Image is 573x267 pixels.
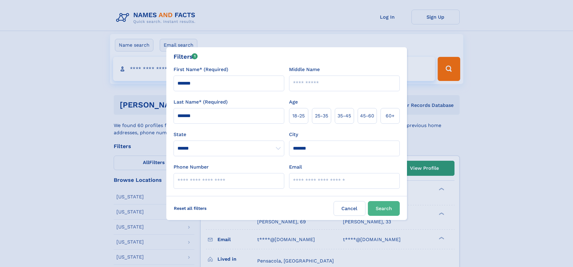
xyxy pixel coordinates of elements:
[334,201,365,216] label: Cancel
[368,201,400,216] button: Search
[174,66,228,73] label: First Name* (Required)
[337,112,351,120] span: 35‑45
[289,66,320,73] label: Middle Name
[315,112,328,120] span: 25‑35
[170,201,211,216] label: Reset all filters
[386,112,395,120] span: 60+
[292,112,305,120] span: 18‑25
[174,52,198,61] div: Filters
[360,112,374,120] span: 45‑60
[174,131,284,138] label: State
[289,131,298,138] label: City
[174,98,228,106] label: Last Name* (Required)
[174,163,209,171] label: Phone Number
[289,163,302,171] label: Email
[289,98,298,106] label: Age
